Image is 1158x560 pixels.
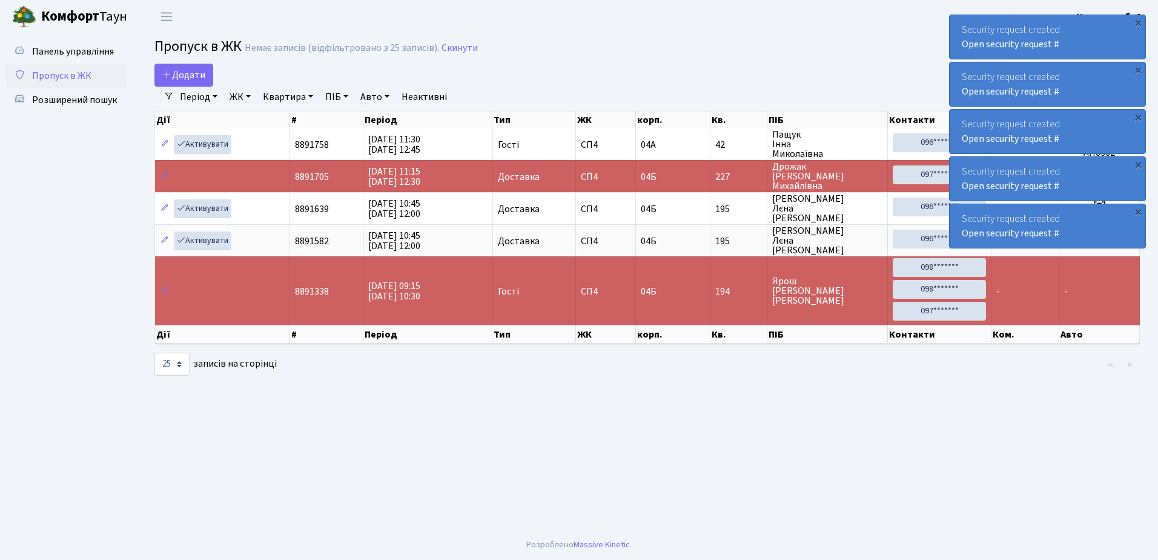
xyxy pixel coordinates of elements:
[363,112,492,128] th: Період
[576,112,636,128] th: ЖК
[295,235,329,248] span: 8891582
[492,325,575,344] th: Тип
[295,285,329,298] span: 8891338
[962,132,1059,145] a: Open security request #
[154,353,190,376] select: записів на сторінці
[715,236,762,246] span: 195
[767,112,888,128] th: ПІБ
[41,7,127,27] span: Таун
[962,85,1059,98] a: Open security request #
[295,202,329,216] span: 8891639
[162,68,205,82] span: Додати
[498,172,540,182] span: Доставка
[636,325,710,344] th: корп.
[295,170,329,184] span: 8891705
[715,140,762,150] span: 42
[772,162,882,191] span: Дрожак [PERSON_NAME] Михайлівна
[175,87,222,107] a: Період
[576,325,636,344] th: ЖК
[492,112,575,128] th: Тип
[32,45,114,58] span: Панель управління
[368,229,420,253] span: [DATE] 10:45 [DATE] 12:00
[1059,325,1140,344] th: Авто
[363,325,492,344] th: Період
[641,235,657,248] span: 04Б
[154,353,277,376] label: записів на сторінці
[1076,10,1143,24] a: Консьєрж б. 4.
[1132,111,1144,123] div: ×
[950,204,1145,248] div: Security request created
[641,138,656,152] span: 04А
[1132,158,1144,170] div: ×
[641,285,657,298] span: 04Б
[991,325,1059,344] th: Ком.
[962,179,1059,193] a: Open security request #
[397,87,452,107] a: Неактивні
[772,226,882,255] span: [PERSON_NAME] Лєна [PERSON_NAME]
[368,279,420,303] span: [DATE] 09:15 [DATE] 10:30
[526,538,632,552] div: Розроблено .
[174,135,231,154] a: Активувати
[772,130,882,159] span: Пащук Інна Миколаївна
[290,325,363,344] th: #
[772,194,882,223] span: [PERSON_NAME] Лєна [PERSON_NAME]
[710,325,767,344] th: Кв.
[641,170,657,184] span: 04Б
[641,202,657,216] span: 04Б
[154,64,213,87] a: Додати
[151,7,182,27] button: Переключити навігацію
[581,172,630,182] span: СП4
[356,87,394,107] a: Авто
[888,325,991,344] th: Контакти
[767,325,888,344] th: ПІБ
[888,112,991,128] th: Контакти
[715,287,762,296] span: 194
[581,204,630,214] span: СП4
[1132,205,1144,218] div: ×
[950,15,1145,59] div: Security request created
[950,157,1145,201] div: Security request created
[368,133,420,156] span: [DATE] 11:30 [DATE] 12:45
[32,69,91,82] span: Пропуск в ЖК
[368,165,420,188] span: [DATE] 11:15 [DATE] 12:30
[320,87,353,107] a: ПІБ
[1132,16,1144,28] div: ×
[498,287,519,296] span: Гості
[962,38,1059,51] a: Open security request #
[996,285,1000,298] span: -
[498,140,519,150] span: Гості
[225,87,256,107] a: ЖК
[174,232,231,250] a: Активувати
[581,140,630,150] span: СП4
[290,112,363,128] th: #
[155,112,290,128] th: Дії
[772,276,882,305] span: Ярош [PERSON_NAME] [PERSON_NAME]
[715,172,762,182] span: 227
[950,62,1145,106] div: Security request created
[155,325,290,344] th: Дії
[12,5,36,29] img: logo.png
[950,110,1145,153] div: Security request created
[368,197,420,221] span: [DATE] 10:45 [DATE] 12:00
[636,112,710,128] th: корп.
[258,87,318,107] a: Квартира
[442,42,478,54] a: Скинути
[581,287,630,296] span: СП4
[581,236,630,246] span: СП4
[295,138,329,152] span: 8891758
[1132,64,1144,76] div: ×
[174,199,231,218] a: Активувати
[962,227,1059,240] a: Open security request #
[715,204,762,214] span: 195
[498,204,540,214] span: Доставка
[32,93,117,107] span: Розширений пошук
[498,236,540,246] span: Доставка
[6,64,127,88] a: Пропуск в ЖК
[41,7,99,26] b: Комфорт
[245,42,439,54] div: Немає записів (відфільтровано з 25 записів).
[6,88,127,112] a: Розширений пошук
[710,112,767,128] th: Кв.
[154,36,242,57] span: Пропуск в ЖК
[6,39,127,64] a: Панель управління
